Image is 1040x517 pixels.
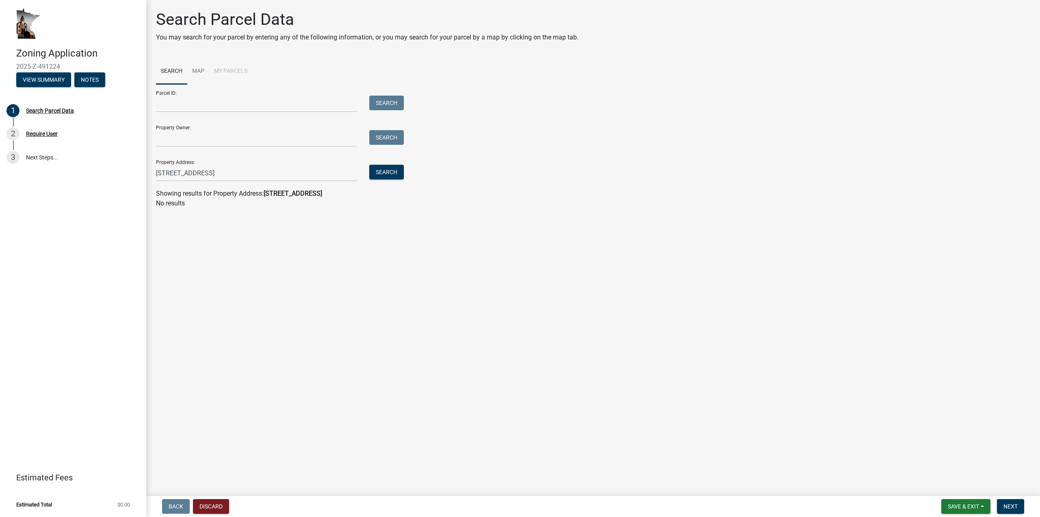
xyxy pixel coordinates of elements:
[169,503,183,510] span: Back
[156,199,1030,208] p: No results
[74,72,105,87] button: Notes
[156,189,1030,199] div: Showing results for Property Address:
[117,502,130,507] span: $0.00
[948,503,979,510] span: Save & Exit
[26,131,58,137] div: Require User
[16,77,71,83] wm-modal-confirm: Summary
[369,130,404,145] button: Search
[6,127,19,140] div: 2
[16,502,52,507] span: Estimated Total
[16,72,71,87] button: View Summary
[26,108,74,113] div: Search Parcel Data
[156,59,187,85] a: Search
[369,96,404,110] button: Search
[1003,503,1018,510] span: Next
[156,33,578,42] p: You may search for your parcel by entering any of the following information, or you may search fo...
[193,499,229,514] button: Discard
[941,499,990,514] button: Save & Exit
[997,499,1024,514] button: Next
[6,469,133,486] a: Estimated Fees
[156,10,578,29] h1: Search Parcel Data
[16,63,130,70] span: 2025-Z-491224
[162,499,190,514] button: Back
[16,48,140,59] h4: Zoning Application
[16,9,41,39] img: Houston County, Minnesota
[187,59,209,85] a: Map
[369,165,404,179] button: Search
[6,104,19,117] div: 1
[6,151,19,164] div: 3
[264,190,322,197] strong: [STREET_ADDRESS]
[74,77,105,83] wm-modal-confirm: Notes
